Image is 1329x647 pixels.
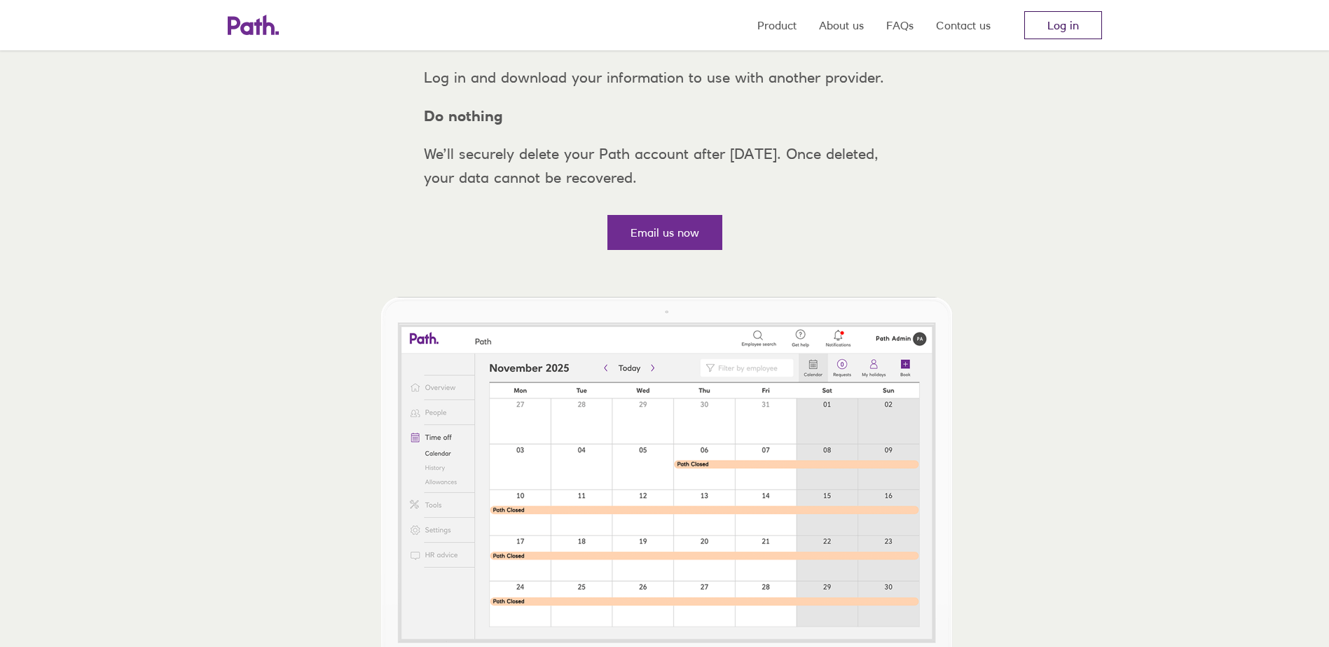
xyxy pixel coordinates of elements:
[413,142,917,189] p: We’ll securely delete your Path account after [DATE]. Once deleted, your data cannot be recovered.
[424,107,503,125] strong: Do nothing
[1024,11,1102,39] a: Log in
[413,66,917,90] p: Log in and download your information to use with another provider.
[607,215,722,250] a: Email us now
